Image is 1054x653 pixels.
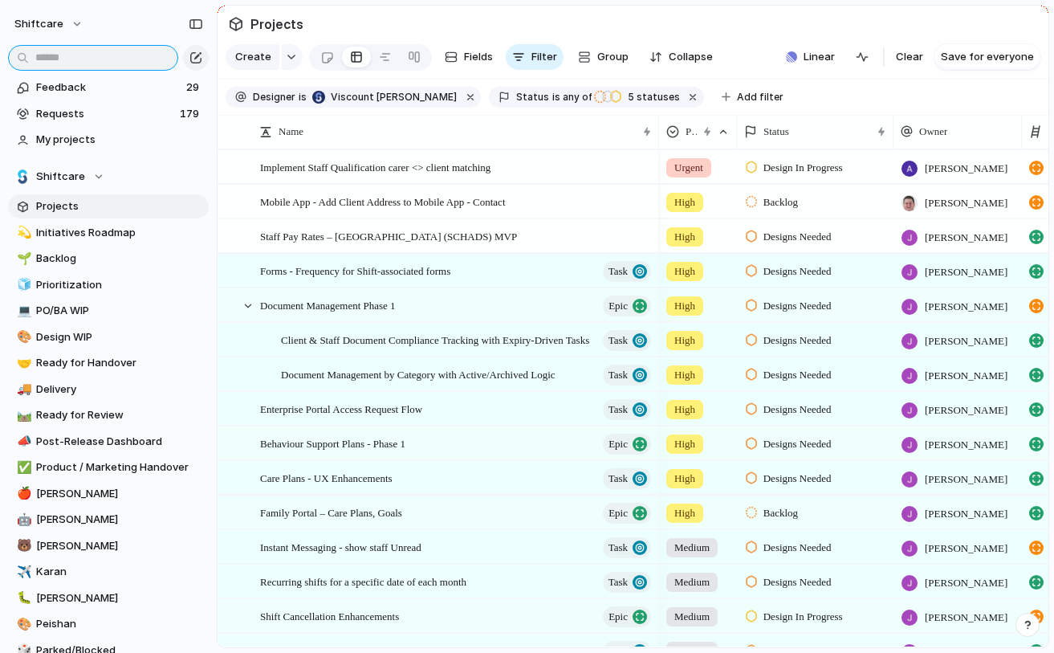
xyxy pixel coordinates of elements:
span: [PERSON_NAME] [36,538,203,554]
button: is [295,88,310,106]
span: Add filter [737,90,783,104]
span: 5 [623,91,637,103]
span: 29 [186,80,202,96]
button: 🤝 [14,355,31,371]
span: Epic [608,433,628,455]
span: Task [608,537,628,559]
a: 💻PO/BA WIP [8,299,209,323]
span: Family Portal – Care Plans, Goals [260,503,402,521]
span: [PERSON_NAME] [36,486,203,502]
a: My projects [8,128,209,152]
button: 🎨 [14,616,31,632]
button: 🎨 [14,329,31,345]
span: Care Plans - UX Enhancements [260,468,393,487]
span: [PERSON_NAME] [925,541,1007,557]
button: Task [603,399,651,420]
span: High [674,194,695,210]
button: Collapse [643,44,719,70]
a: Projects [8,194,209,218]
span: Ready for Review [36,407,203,423]
span: shiftcare [14,16,63,32]
span: Post-Release Dashboard [36,434,203,450]
span: Designs Needed [763,402,832,418]
span: [PERSON_NAME] [36,590,203,606]
span: Task [608,364,628,386]
button: shiftcare [7,11,92,37]
span: Requests [36,106,175,122]
span: Epic [608,606,628,628]
button: ✅ [14,459,31,475]
button: 📣 [14,434,31,450]
button: Task [603,537,651,558]
button: Create [226,44,279,70]
button: 🤖 [14,512,31,528]
span: High [674,505,695,521]
span: Design In Progress [763,609,843,625]
span: Implement Staff Qualification carer <> client matching [260,157,490,176]
span: Feedback [36,80,181,96]
a: 💫Initiatives Roadmap [8,221,209,245]
span: [PERSON_NAME] [925,195,1007,211]
span: Medium [674,540,710,556]
div: 🐛[PERSON_NAME] [8,586,209,610]
div: 🍎 [17,484,28,503]
div: ✅Product / Marketing Handover [8,455,209,480]
span: [PERSON_NAME] [925,402,1007,418]
span: High [674,471,695,487]
span: Viscount [PERSON_NAME] [331,90,457,104]
div: 📣 [17,432,28,451]
span: [PERSON_NAME] [925,506,1007,522]
button: Clear [889,44,930,70]
span: Task [608,467,628,490]
div: 🎨 [17,328,28,346]
span: PO/BA WIP [36,303,203,319]
span: Medium [674,609,710,625]
span: Shift Cancellation Enhancements [260,606,399,625]
a: Requests179 [8,102,209,126]
span: [PERSON_NAME] [925,299,1007,315]
span: Urgent [674,160,703,176]
span: High [674,367,695,383]
a: 🎨Peishan [8,612,209,636]
div: 🧊 [17,275,28,294]
button: Epic [603,296,651,316]
button: Epic [603,606,651,627]
a: 🤝Ready for Handover [8,351,209,375]
a: 🌱Backlog [8,247,209,271]
span: Owner [919,124,947,140]
button: 🐛 [14,590,31,606]
span: Epic [608,295,628,317]
button: 💻 [14,303,31,319]
div: 🐛 [17,589,28,607]
span: Fields [464,49,493,65]
div: 🎨 [17,615,28,634]
span: Staff Pay Rates – [GEOGRAPHIC_DATA] (SCHADS) MVP [260,227,517,245]
span: Backlog [36,251,203,267]
span: Epic [608,502,628,524]
a: 🎨Design WIP [8,325,209,349]
span: any of [560,90,592,104]
div: 🧊Prioritization [8,273,209,297]
span: Karan [36,564,203,580]
span: Initiatives Roadmap [36,225,203,241]
span: Filter [531,49,557,65]
button: Filter [506,44,564,70]
button: isany of [549,88,595,106]
span: Behaviour Support Plans - Phase 1 [260,434,405,452]
span: Group [597,49,629,65]
button: Task [603,572,651,593]
span: Task [608,398,628,421]
a: 📣Post-Release Dashboard [8,430,209,454]
span: Designer [253,90,295,104]
span: Document Management Phase 1 [260,296,396,314]
span: Ready for Handover [36,355,203,371]
span: Forms - Frequency for Shift-associated forms [260,261,450,280]
div: 🤝 [17,354,28,373]
span: Status [763,124,789,140]
div: ✈️Karan [8,560,209,584]
button: 🛤️ [14,407,31,423]
span: Document Management by Category with Active/Archived Logic [281,365,555,383]
span: Client & Staff Document Compliance Tracking with Expiry-Driven Tasks [281,330,589,349]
